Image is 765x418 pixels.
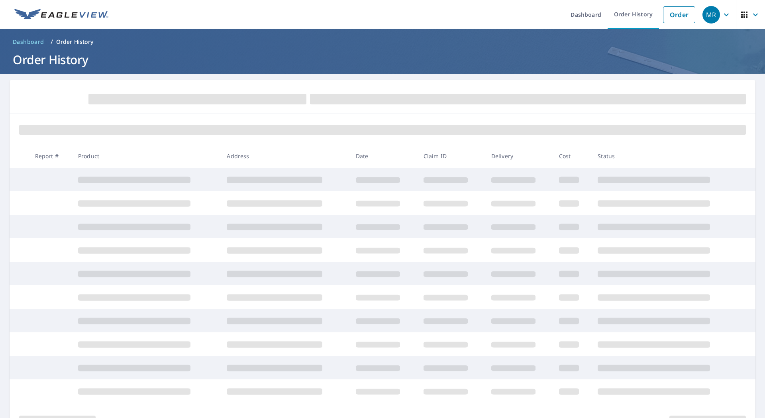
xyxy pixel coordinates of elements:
[10,35,47,48] a: Dashboard
[591,144,740,168] th: Status
[10,35,755,48] nav: breadcrumb
[220,144,349,168] th: Address
[13,38,44,46] span: Dashboard
[10,51,755,68] h1: Order History
[417,144,485,168] th: Claim ID
[349,144,417,168] th: Date
[29,144,72,168] th: Report #
[702,6,720,24] div: MR
[485,144,553,168] th: Delivery
[56,38,94,46] p: Order History
[72,144,220,168] th: Product
[663,6,695,23] a: Order
[51,37,53,47] li: /
[553,144,592,168] th: Cost
[14,9,108,21] img: EV Logo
